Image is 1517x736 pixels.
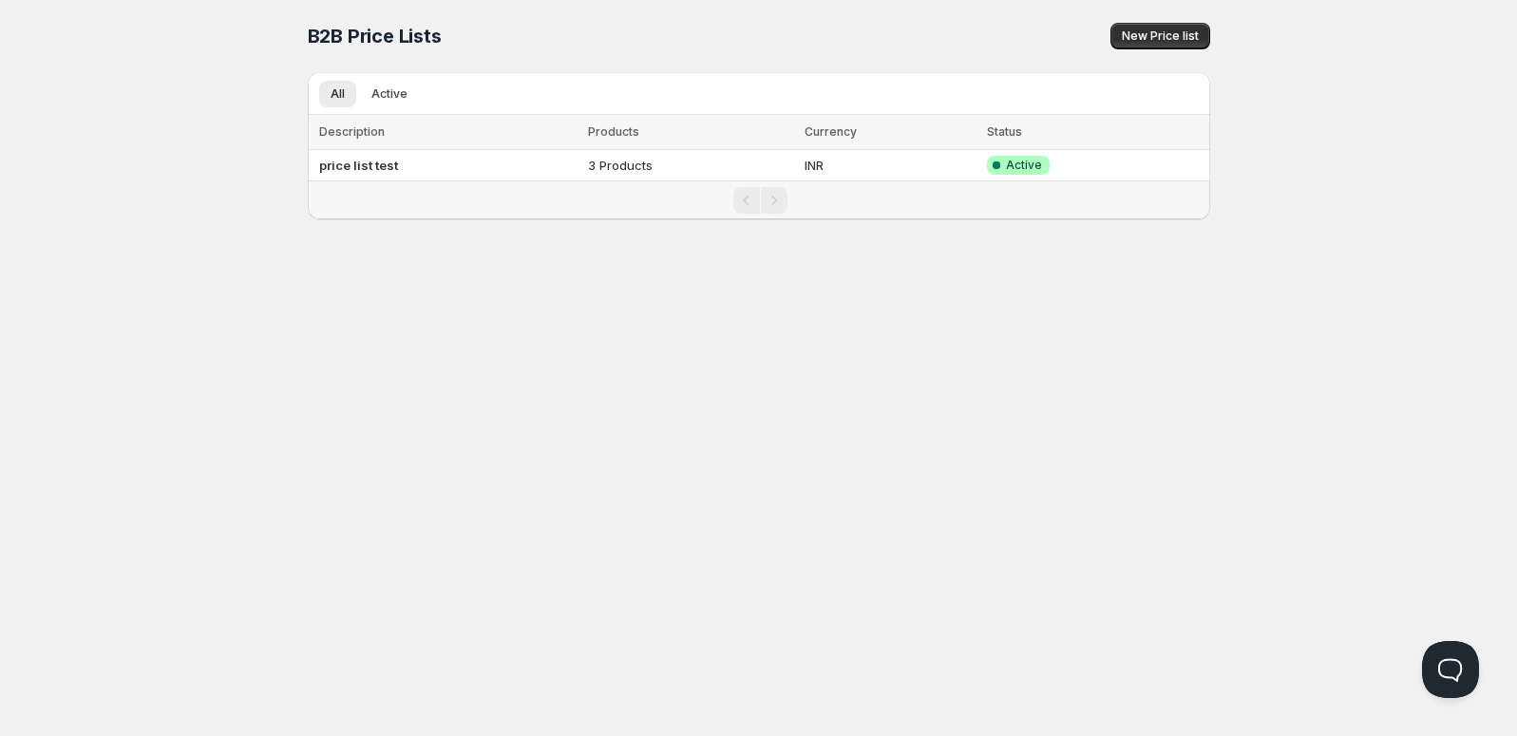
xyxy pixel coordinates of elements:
[319,158,398,173] b: price list test
[582,150,800,181] td: 3 Products
[331,86,345,102] span: All
[588,124,639,139] span: Products
[987,124,1022,139] span: Status
[1110,23,1210,49] button: New Price list
[308,25,442,47] span: B2B Price Lists
[799,150,981,181] td: INR
[371,86,408,102] span: Active
[319,124,385,139] span: Description
[1122,28,1199,44] span: New Price list
[1006,158,1042,173] span: Active
[805,124,857,139] span: Currency
[308,180,1210,219] nav: Pagination
[1422,641,1479,698] iframe: Help Scout Beacon - Open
